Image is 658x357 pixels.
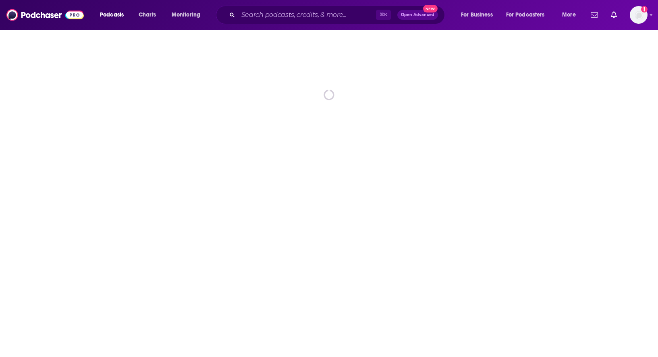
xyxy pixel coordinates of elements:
[172,9,200,21] span: Monitoring
[166,8,211,21] button: open menu
[100,9,124,21] span: Podcasts
[133,8,161,21] a: Charts
[556,8,586,21] button: open menu
[401,13,434,17] span: Open Advanced
[139,9,156,21] span: Charts
[641,6,648,12] svg: Add a profile image
[6,7,84,23] img: Podchaser - Follow, Share and Rate Podcasts
[630,6,648,24] button: Show profile menu
[630,6,648,24] img: User Profile
[224,6,453,24] div: Search podcasts, credits, & more...
[94,8,134,21] button: open menu
[238,8,376,21] input: Search podcasts, credits, & more...
[562,9,576,21] span: More
[501,8,556,21] button: open menu
[455,8,503,21] button: open menu
[608,8,620,22] a: Show notifications dropdown
[423,5,438,12] span: New
[630,6,648,24] span: Logged in as roneledotsonRAD
[587,8,601,22] a: Show notifications dropdown
[376,10,391,20] span: ⌘ K
[397,10,438,20] button: Open AdvancedNew
[506,9,545,21] span: For Podcasters
[461,9,493,21] span: For Business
